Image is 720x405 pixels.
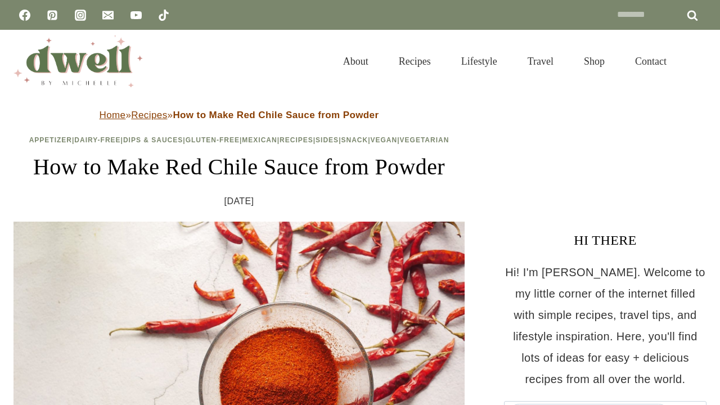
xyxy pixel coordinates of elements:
[13,150,465,184] h1: How to Make Red Chile Sauce from Powder
[123,136,183,144] a: Dips & Sauces
[242,136,277,144] a: Mexican
[620,42,682,81] a: Contact
[13,4,36,26] a: Facebook
[280,136,313,144] a: Recipes
[131,110,167,120] a: Recipes
[446,42,512,81] a: Lifestyle
[316,136,339,144] a: Sides
[69,4,92,26] a: Instagram
[74,136,120,144] a: Dairy-Free
[687,52,706,71] button: View Search Form
[152,4,175,26] a: TikTok
[186,136,240,144] a: Gluten-Free
[328,42,682,81] nav: Primary Navigation
[13,35,143,87] img: DWELL by michelle
[125,4,147,26] a: YouTube
[384,42,446,81] a: Recipes
[29,136,72,144] a: Appetizer
[100,110,379,120] span: » »
[328,42,384,81] a: About
[569,42,620,81] a: Shop
[400,136,449,144] a: Vegetarian
[29,136,449,144] span: | | | | | | | | |
[504,262,706,390] p: Hi! I'm [PERSON_NAME]. Welcome to my little corner of the internet filled with simple recipes, tr...
[512,42,569,81] a: Travel
[100,110,126,120] a: Home
[371,136,398,144] a: Vegan
[41,4,64,26] a: Pinterest
[504,230,706,250] h3: HI THERE
[97,4,119,26] a: Email
[173,110,379,120] strong: How to Make Red Chile Sauce from Powder
[224,193,254,210] time: [DATE]
[341,136,368,144] a: Snack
